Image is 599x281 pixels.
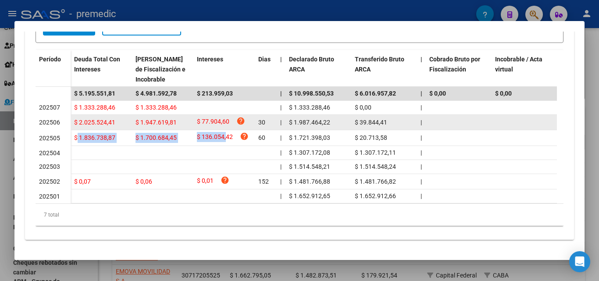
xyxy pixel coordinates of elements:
span: $ 0,00 [495,90,512,97]
span: | [280,119,282,126]
span: | [280,149,282,156]
span: $ 213.959,03 [197,90,233,97]
span: $ 20.713,58 [355,134,387,141]
span: | [421,90,422,97]
datatable-header-cell: | [417,50,426,89]
span: $ 0,01 [197,176,214,188]
span: | [280,134,282,141]
span: $ 1.481.766,88 [289,178,330,185]
datatable-header-cell: Transferido Bruto ARCA [351,50,417,89]
span: $ 1.947.619,81 [135,119,177,126]
i: help [221,176,229,185]
span: $ 1.514.548,24 [355,163,396,170]
span: $ 5.195.551,81 [74,90,115,97]
span: $ 1.700.684,45 [135,134,177,141]
span: | [421,104,422,111]
span: $ 39.844,41 [355,119,387,126]
span: | [421,163,422,170]
span: $ 1.307.172,11 [355,149,396,156]
span: Dias [258,56,271,63]
span: $ 0,07 [74,178,91,185]
span: 30 [258,119,265,126]
span: 202502 [39,178,60,185]
span: | [280,104,282,111]
span: $ 0,00 [429,90,446,97]
span: $ 136.054,42 [197,132,233,144]
span: | [280,163,282,170]
span: $ 1.652.912,66 [355,192,396,199]
span: 202506 [39,119,60,126]
span: $ 1.836.738,87 [74,134,115,141]
datatable-header-cell: Dias [255,50,277,89]
span: | [421,134,422,141]
span: | [421,192,422,199]
span: 202507 [39,104,60,111]
span: 60 [258,134,265,141]
span: $ 0,00 [355,104,371,111]
span: | [421,56,422,63]
datatable-header-cell: Intereses [193,50,255,89]
span: Deuda Total Con Intereses [74,56,120,73]
span: | [280,90,282,97]
span: $ 1.333.288,46 [289,104,330,111]
span: Transferido Bruto ARCA [355,56,404,73]
span: | [280,178,282,185]
datatable-header-cell: Deuda Total Con Intereses [71,50,132,89]
datatable-header-cell: Período [36,50,71,87]
span: $ 1.652.912,65 [289,192,330,199]
span: | [421,178,422,185]
span: | [421,149,422,156]
i: help [240,132,249,141]
datatable-header-cell: Cobrado Bruto por Fiscalización [426,50,492,89]
datatable-header-cell: Declarado Bruto ARCA [285,50,351,89]
span: Declarado Bruto ARCA [289,56,334,73]
span: 202503 [39,163,60,170]
span: $ 2.025.524,41 [74,119,115,126]
span: 152 [258,178,269,185]
span: Período [39,56,61,63]
span: $ 1.307.172,08 [289,149,330,156]
span: $ 4.981.592,78 [135,90,177,97]
span: $ 1.514.548,21 [289,163,330,170]
span: $ 1.333.288,46 [74,104,115,111]
span: | [280,192,282,199]
span: [PERSON_NAME] de Fiscalización e Incobrable [135,56,185,83]
span: $ 1.333.288,46 [135,104,177,111]
span: 202504 [39,149,60,157]
span: | [421,119,422,126]
datatable-header-cell: Deuda Bruta Neto de Fiscalización e Incobrable [132,50,193,89]
span: $ 0,06 [135,178,152,185]
span: $ 1.481.766,82 [355,178,396,185]
datatable-header-cell: | [277,50,285,89]
span: Cobrado Bruto por Fiscalización [429,56,480,73]
span: $ 1.721.398,03 [289,134,330,141]
datatable-header-cell: Incobrable / Acta virtual [492,50,557,89]
span: $ 6.016.957,82 [355,90,396,97]
span: Incobrable / Acta virtual [495,56,542,73]
span: $ 10.998.550,53 [289,90,334,97]
div: 7 total [36,204,563,226]
span: 202501 [39,193,60,200]
span: $ 1.987.464,22 [289,119,330,126]
span: Intereses [197,56,223,63]
div: Open Intercom Messenger [569,251,590,272]
i: help [236,117,245,125]
span: | [280,56,282,63]
span: $ 77.904,60 [197,117,229,128]
span: 202505 [39,135,60,142]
